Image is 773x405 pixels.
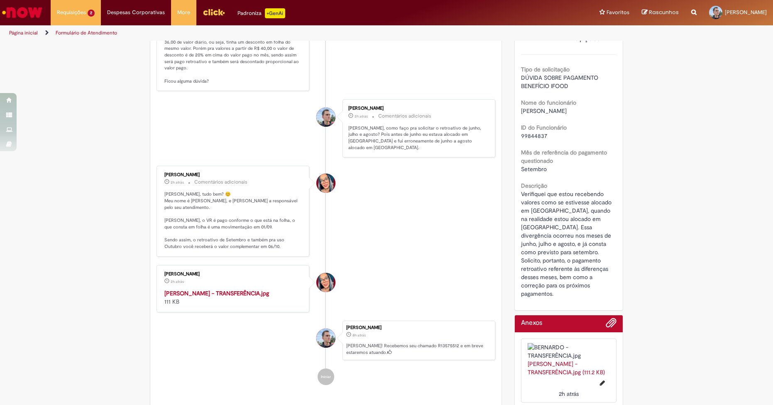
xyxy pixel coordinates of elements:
[164,289,303,306] div: 111 KB
[595,376,610,390] button: Editar nome de arquivo BERNARDO - TRANSFERÊNCIA.jpg
[346,325,491,330] div: [PERSON_NAME]
[642,9,679,17] a: Rascunhos
[194,179,247,186] small: Comentários adicionais
[521,319,542,327] h2: Anexos
[521,66,570,73] b: Tipo de solicitação
[649,8,679,16] span: Rascunhos
[107,8,165,17] span: Despesas Corporativas
[88,10,95,17] span: 2
[528,343,610,360] img: BERNARDO - TRANSFERÊNCIA.jpg
[559,390,579,398] span: 2h atrás
[171,279,184,284] span: 2h atrás
[348,106,487,111] div: [PERSON_NAME]
[6,25,509,41] ul: Trilhas de página
[352,333,366,338] span: 8h atrás
[56,29,117,36] a: Formulário de Atendimento
[521,124,567,131] b: ID do Funcionário
[355,114,368,119] span: 2h atrás
[203,6,225,18] img: click_logo_yellow_360x200.png
[521,107,567,115] span: [PERSON_NAME]
[171,180,184,185] span: 2h atrás
[316,273,335,292] div: Maira Priscila Da Silva Arnaldo
[164,191,303,250] p: [PERSON_NAME], tudo bem? 😊 Meu nome é [PERSON_NAME], e [PERSON_NAME] a responsável pelo seu atend...
[607,8,629,17] span: Favoritos
[164,272,303,277] div: [PERSON_NAME]
[316,329,335,348] div: Bernardo Mota Barbosa
[355,114,368,119] time: 29/09/2025 15:17:44
[521,74,600,90] span: DÚVIDA SOBRE PAGAMENTO BENEFÍCIO IFOOD
[316,174,335,193] div: Maira Priscila Da Silva Arnaldo
[164,290,269,297] a: [PERSON_NAME] - TRANSFERÊNCIA.jpg
[57,8,86,17] span: Requisições
[346,343,491,356] p: [PERSON_NAME]! Recebemos seu chamado R13575512 e em breve estaremos atuando.
[606,317,616,332] button: Adicionar anexos
[157,321,495,361] li: Bernardo Mota Barbosa
[521,190,613,297] span: Verifiquei que estou recebendo valores como se estivesse alocado em [GEOGRAPHIC_DATA], quando na ...
[1,4,44,21] img: ServiceNow
[521,149,607,164] b: Mês de referência do pagamento questionado
[237,8,285,18] div: Padroniza
[528,360,605,376] a: [PERSON_NAME] - TRANSFERÊNCIA.jpg (111.2 KB)
[521,99,576,106] b: Nome do funcionário
[164,32,303,85] p: Precisa do ok da GGG, importante salientar: você recebia R$ 36,00 de valor diário, ou seja, tinha...
[9,29,38,36] a: Página inicial
[725,9,767,16] span: [PERSON_NAME]
[348,125,487,151] p: [PERSON_NAME], como faço pra solicitar o retroativo de junho, julho e agosto? Pois antes de junho...
[521,132,547,140] span: 99844837
[177,8,190,17] span: More
[171,279,184,284] time: 29/09/2025 15:04:01
[559,390,579,398] time: 29/09/2025 15:04:01
[265,8,285,18] p: +GenAi
[521,182,547,189] b: Descrição
[352,333,366,338] time: 29/09/2025 09:57:38
[378,113,431,120] small: Comentários adicionais
[171,180,184,185] time: 29/09/2025 15:04:15
[316,108,335,127] div: Bernardo Mota Barbosa
[164,172,303,177] div: [PERSON_NAME]
[521,165,547,173] span: Setembro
